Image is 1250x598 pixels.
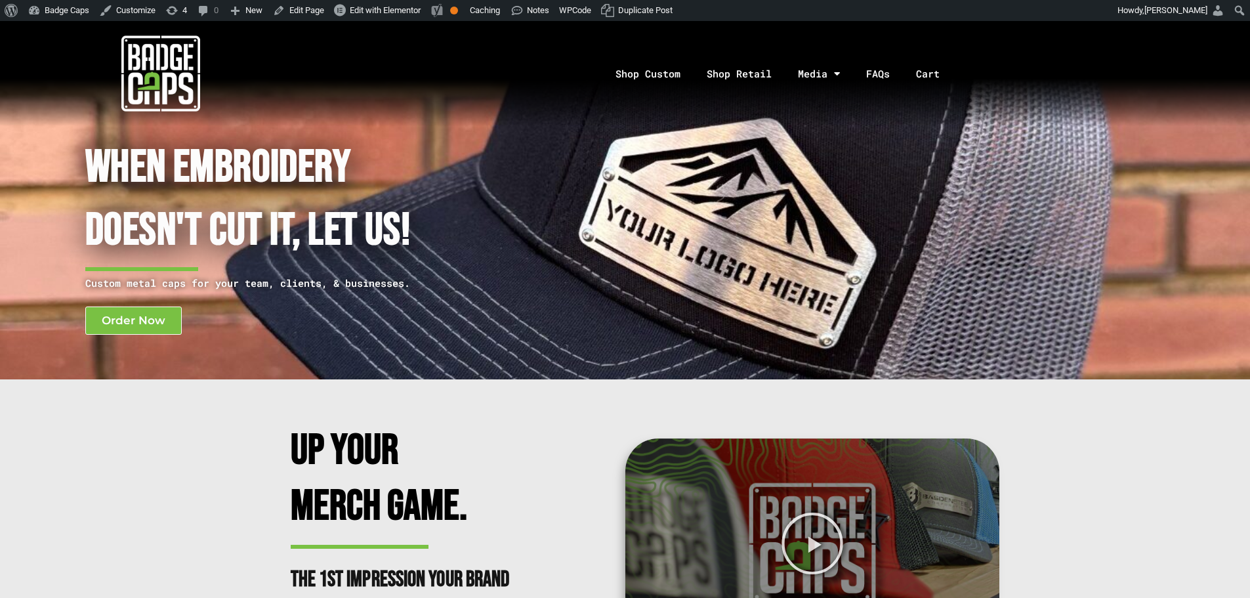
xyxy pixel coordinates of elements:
span: Order Now [102,315,165,326]
img: badgecaps white logo with green acccent [121,34,200,113]
div: OK [450,7,458,14]
a: FAQs [853,39,903,108]
nav: Menu [321,39,1250,108]
h1: When Embroidery Doesn't cut it, Let Us! [85,137,556,263]
a: Order Now [85,307,182,335]
h2: Up Your Merch Game. [291,423,520,534]
span: [PERSON_NAME] [1144,5,1207,15]
a: Shop Retail [694,39,785,108]
span: Edit with Elementor [350,5,421,15]
div: Play Video [780,511,844,576]
a: Shop Custom [602,39,694,108]
a: Cart [903,39,969,108]
a: Media [785,39,853,108]
p: Custom metal caps for your team, clients, & businesses. [85,275,556,291]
